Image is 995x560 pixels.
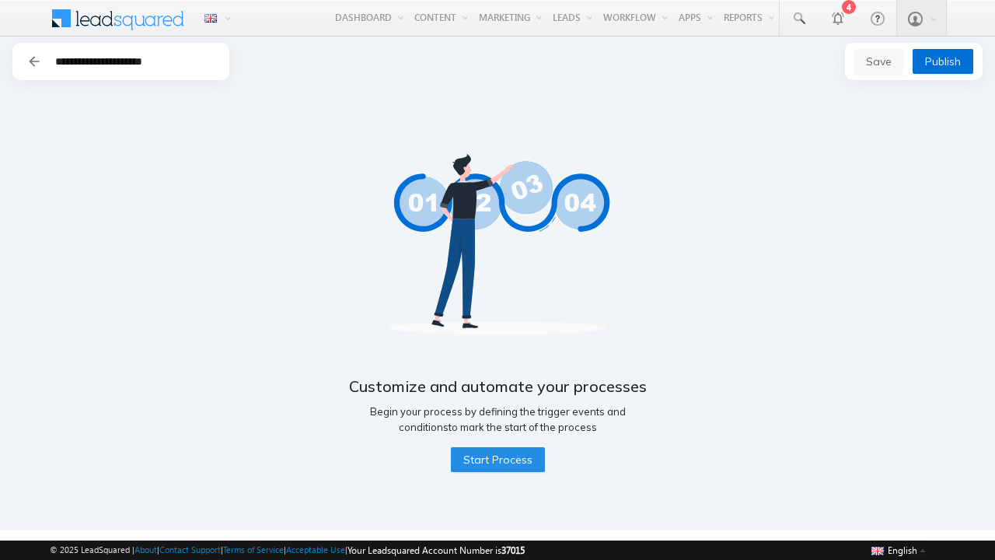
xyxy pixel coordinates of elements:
[451,411,545,436] button: Start Process
[913,12,973,37] button: Publish
[347,544,525,556] span: Your Leadsquared Account Number is
[854,12,903,37] button: Save
[50,543,525,558] span: © 2025 LeadSquared | | | | |
[868,541,930,559] button: English
[286,544,345,555] a: Acceptable Use
[925,16,961,33] span: Publish
[358,58,637,338] img: start
[888,544,917,556] span: English
[866,16,892,33] span: Save
[463,415,532,432] span: Start Process
[159,544,221,555] a: Contact Support
[501,544,525,556] span: 37015
[134,544,157,555] a: About
[342,368,653,398] span: Begin your process by defining the trigger events and conditions to mark the start of the process
[349,338,647,362] span: Customize and automate your processes
[223,544,284,555] a: Terms of Service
